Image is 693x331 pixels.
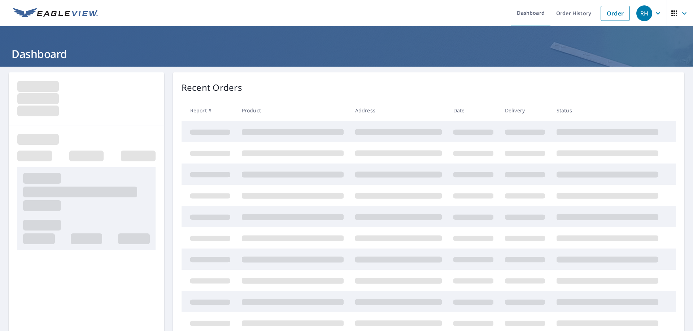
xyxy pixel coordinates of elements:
th: Status [551,100,664,121]
th: Delivery [499,100,551,121]
th: Address [349,100,448,121]
th: Product [236,100,349,121]
p: Recent Orders [182,81,242,94]
h1: Dashboard [9,46,684,61]
th: Date [448,100,499,121]
a: Order [601,6,630,21]
div: RH [636,5,652,21]
th: Report # [182,100,236,121]
img: EV Logo [13,8,98,19]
